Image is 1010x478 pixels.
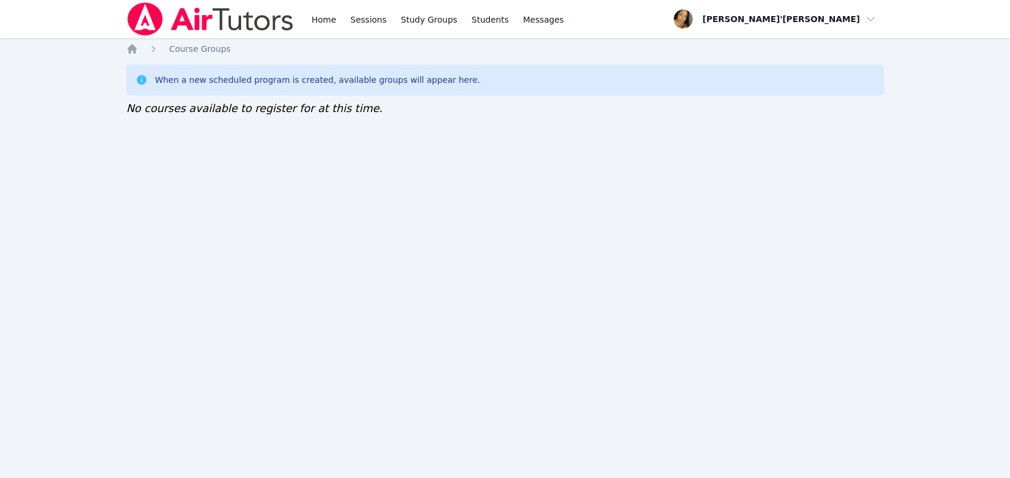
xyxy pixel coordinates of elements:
[155,74,480,86] div: When a new scheduled program is created, available groups will appear here.
[523,14,564,26] span: Messages
[169,43,230,55] a: Course Groups
[126,43,884,55] nav: Breadcrumb
[126,102,383,114] span: No courses available to register for at this time.
[126,2,295,36] img: Air Tutors
[169,44,230,54] span: Course Groups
